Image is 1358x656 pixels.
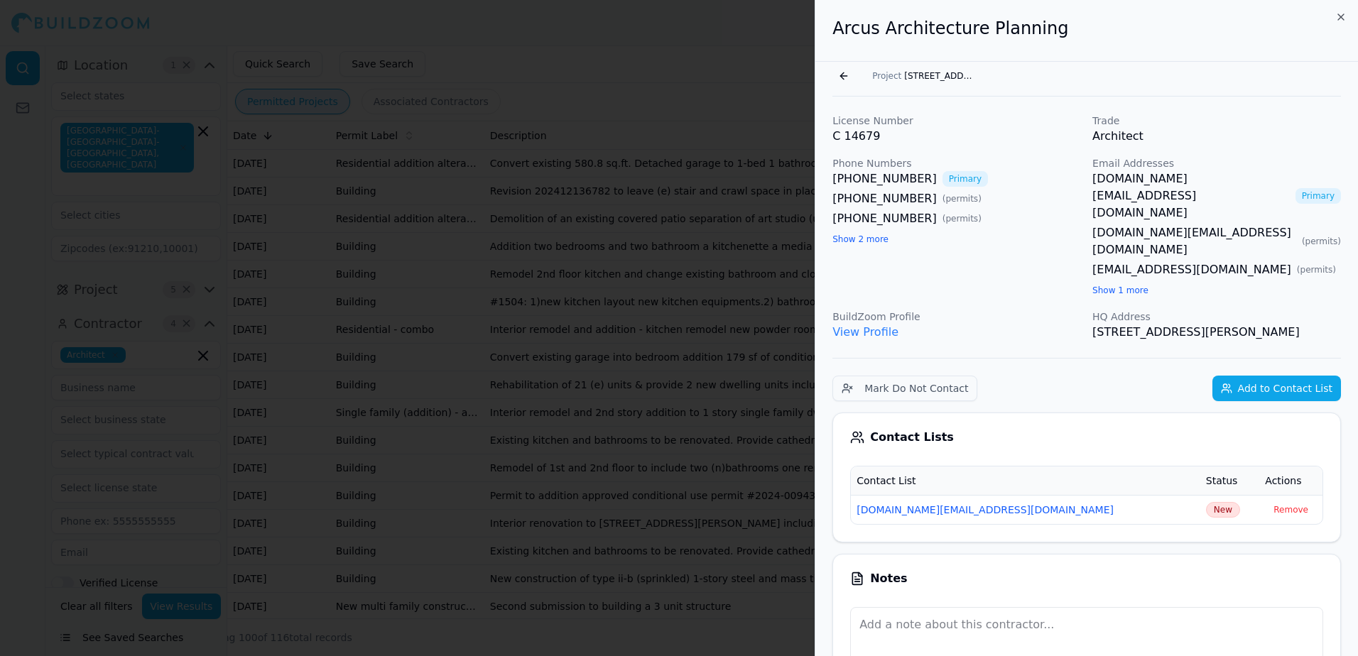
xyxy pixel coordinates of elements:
span: Project [872,70,901,82]
span: [STREET_ADDRESS] [904,70,975,82]
th: Contact List [851,466,1200,495]
button: New [1206,502,1240,518]
p: C 14679 [832,128,1081,145]
h2: Arcus Architecture Planning [832,17,1341,40]
span: Click to update status [1206,502,1240,518]
span: Primary [943,171,988,187]
p: BuildZoom Profile [832,310,1081,324]
button: Remove [1265,501,1317,518]
a: [PHONE_NUMBER] [832,210,937,227]
a: [EMAIL_ADDRESS][DOMAIN_NAME] [1092,261,1291,278]
a: [DOMAIN_NAME][EMAIL_ADDRESS][DOMAIN_NAME] [1092,170,1290,222]
p: License Number [832,114,1081,128]
p: Architect [1092,128,1341,145]
button: Show 1 more [1092,285,1148,296]
button: Show 2 more [832,234,889,245]
div: Notes [850,572,1323,586]
div: Contact Lists [850,430,1323,444]
th: Status [1200,466,1260,495]
a: [DOMAIN_NAME][EMAIL_ADDRESS][DOMAIN_NAME] [1092,224,1296,258]
p: Trade [1092,114,1341,128]
a: [PHONE_NUMBER] [832,170,937,187]
span: ( permits ) [943,193,982,204]
span: ( permits ) [1297,264,1336,275]
button: Mark Do Not Contact [832,376,977,401]
p: HQ Address [1092,310,1341,324]
button: [DOMAIN_NAME][EMAIL_ADDRESS][DOMAIN_NAME] [857,503,1114,517]
button: Project[STREET_ADDRESS] [864,66,984,86]
p: [STREET_ADDRESS][PERSON_NAME] [1092,324,1341,341]
a: View Profile [832,325,898,339]
button: Add to Contact List [1212,376,1341,401]
th: Actions [1259,466,1322,495]
span: ( permits ) [1302,236,1341,247]
p: Email Addresses [1092,156,1341,170]
span: Primary [1295,188,1341,204]
span: ( permits ) [943,213,982,224]
a: [PHONE_NUMBER] [832,190,937,207]
p: Phone Numbers [832,156,1081,170]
